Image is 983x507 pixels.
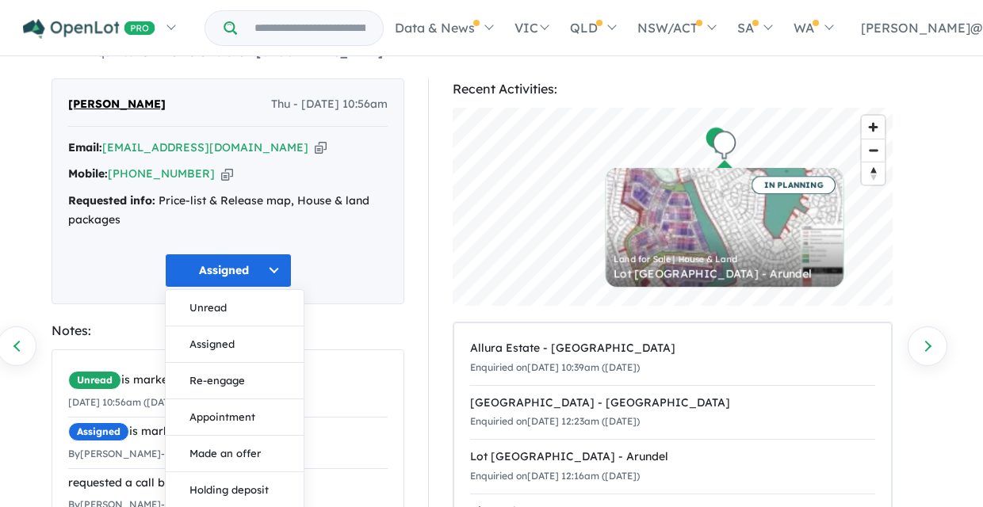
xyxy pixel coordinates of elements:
span: Thu - [DATE] 10:56am [271,95,388,114]
small: Enquiried on [DATE] 12:23am ([DATE]) [470,415,640,427]
div: Lot [GEOGRAPHIC_DATA] - Arundel [614,268,836,279]
div: is marked. [68,371,388,390]
div: Lot [GEOGRAPHIC_DATA] - Arundel [470,448,875,467]
a: Lot [GEOGRAPHIC_DATA] - ArundelEnquiried on[DATE] 12:16am ([DATE]) [470,439,875,494]
button: Re-engage [166,363,304,399]
a: [EMAIL_ADDRESS][DOMAIN_NAME] [102,140,308,154]
button: Reset bearing to north [862,162,885,185]
a: [GEOGRAPHIC_DATA] - [GEOGRAPHIC_DATA]Enquiried on[DATE] 12:23am ([DATE]) [470,385,875,440]
a: IN PLANNING Land for Sale | House & Land Lot [GEOGRAPHIC_DATA] - Arundel [606,168,843,287]
div: Price-list & Release map, House & land packages [68,192,388,230]
small: Enquiried on [DATE] 10:39am ([DATE]) [470,361,640,373]
div: Map marker [705,126,729,155]
a: [PHONE_NUMBER] [108,166,215,181]
button: Copy [221,166,233,182]
span: IN PLANNING [752,176,836,194]
button: Unread [166,290,304,326]
canvas: Map [453,108,893,306]
button: Assigned [166,326,304,363]
button: Zoom out [862,139,885,162]
div: [GEOGRAPHIC_DATA] - [GEOGRAPHIC_DATA] [470,394,875,413]
div: Map marker [706,125,729,154]
a: Allura Estate - [GEOGRAPHIC_DATA]Enquiried on[DATE] 10:39am ([DATE]) [470,331,875,386]
button: Appointment [166,399,304,436]
div: Allura Estate - [GEOGRAPHIC_DATA] [470,339,875,358]
div: Land for Sale | House & Land [614,255,836,264]
button: Made an offer [166,436,304,472]
div: is marked. [68,422,388,441]
small: By [PERSON_NAME] - [DATE] 1:59pm ([DATE]) [68,448,273,459]
div: Notes: [52,320,404,341]
div: Recent Activities: [453,78,893,100]
button: Copy [315,139,327,156]
button: Assigned [165,253,292,288]
span: Zoom out [862,139,885,162]
span: [PERSON_NAME] [68,95,166,114]
strong: Mobile: [68,166,108,181]
div: Map marker [713,131,736,160]
span: Assigned [68,422,129,441]
strong: Email: [68,140,102,154]
div: requested a call back after 4pm [68,474,388,493]
strong: Requested info: [68,193,155,208]
small: Enquiried on [DATE] 12:16am ([DATE]) [470,470,640,482]
img: Openlot PRO Logo White [23,19,155,39]
small: [DATE] 10:56am ([DATE]) [68,396,182,408]
span: Unread [68,371,121,390]
input: Try estate name, suburb, builder or developer [240,11,380,45]
button: Zoom in [862,116,885,139]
